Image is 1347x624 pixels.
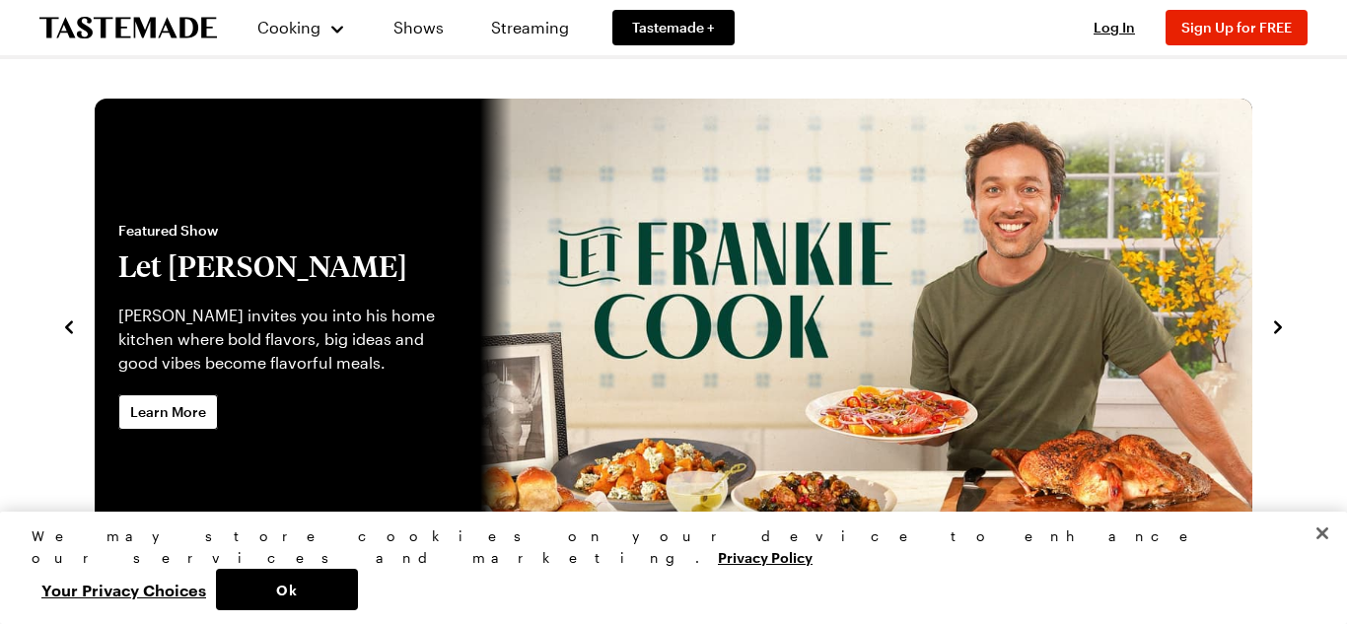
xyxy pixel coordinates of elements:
[1268,313,1288,337] button: navigate to next item
[59,313,79,337] button: navigate to previous item
[216,569,358,610] button: Ok
[1301,512,1344,555] button: Close
[1094,19,1135,35] span: Log In
[718,547,813,566] a: More information about your privacy, opens in a new tab
[32,525,1299,569] div: We may store cookies on your device to enhance our services and marketing.
[118,304,457,375] p: [PERSON_NAME] invites you into his home kitchen where bold flavors, big ideas and good vibes beco...
[130,402,206,422] span: Learn More
[32,569,216,610] button: Your Privacy Choices
[1075,18,1154,37] button: Log In
[257,18,320,36] span: Cooking
[39,17,217,39] a: To Tastemade Home Page
[612,10,735,45] a: Tastemade +
[1181,19,1292,35] span: Sign Up for FREE
[118,221,457,241] span: Featured Show
[256,4,346,51] button: Cooking
[632,18,715,37] span: Tastemade +
[1166,10,1308,45] button: Sign Up for FREE
[32,525,1299,610] div: Privacy
[95,99,1252,552] div: 2 / 6
[118,248,457,284] h2: Let [PERSON_NAME]
[118,394,218,430] a: Learn More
